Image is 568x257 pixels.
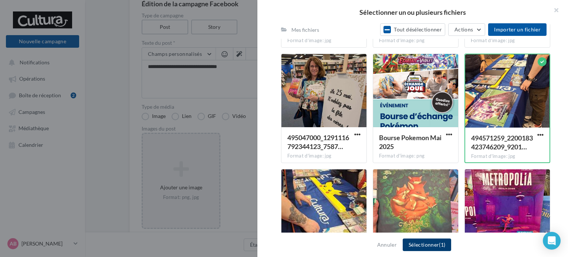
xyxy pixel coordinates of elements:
[379,133,442,151] span: Bourse Pokemon Mai 2025
[379,153,452,159] div: Format d'image: png
[448,23,485,36] button: Actions
[287,37,361,44] div: Format d'image: jpg
[471,134,533,151] span: 494571259_2200183423746209_9201832235874114901_n
[380,23,445,36] button: Tout désélectionner
[379,37,452,44] div: Format d'image: png
[488,23,547,36] button: Importer un fichier
[287,153,361,159] div: Format d'image: jpg
[374,240,400,249] button: Annuler
[287,133,349,151] span: 495047000_1291116792344123_7587391138463690000_n
[471,153,544,160] div: Format d'image: jpg
[543,232,561,250] div: Open Intercom Messenger
[269,9,556,16] h2: Sélectionner un ou plusieurs fichiers
[439,241,445,248] span: (1)
[494,26,541,33] span: Importer un fichier
[454,26,473,33] span: Actions
[403,239,451,251] button: Sélectionner(1)
[291,26,319,34] div: Mes fichiers
[471,37,544,44] div: Format d'image: jpg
